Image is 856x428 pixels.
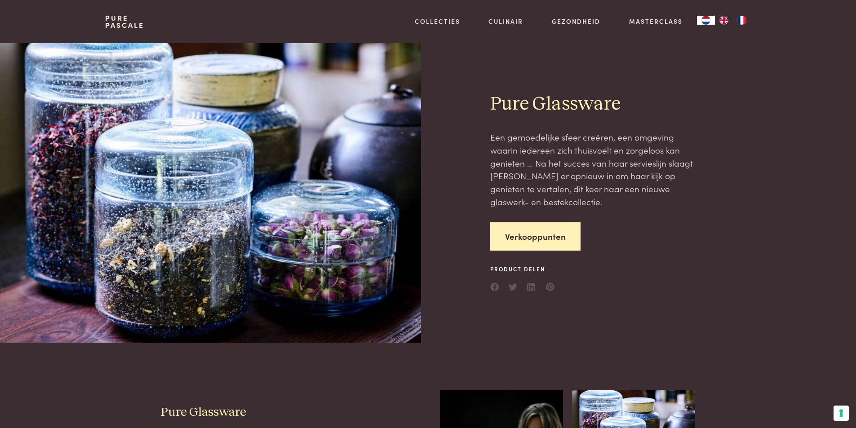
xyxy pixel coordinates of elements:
[697,16,715,25] a: NL
[490,265,555,273] span: Product delen
[629,17,683,26] a: Masterclass
[490,93,696,116] h2: Pure Glassware
[715,16,733,25] a: EN
[552,17,600,26] a: Gezondheid
[105,14,144,29] a: PurePascale
[697,16,715,25] div: Language
[490,131,696,208] p: Een gemoedelijke sfeer creëren, een omgeving waarin iedereen zich thuisvoelt en zorgeloos kan gen...
[697,16,751,25] aside: Language selected: Nederlands
[715,16,751,25] ul: Language list
[490,222,581,251] a: Verkooppunten
[834,406,849,421] button: Uw voorkeuren voor toestemming voor trackingtechnologieën
[733,16,751,25] a: FR
[161,405,360,420] h3: Pure Glassware
[415,17,460,26] a: Collecties
[488,17,523,26] a: Culinair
